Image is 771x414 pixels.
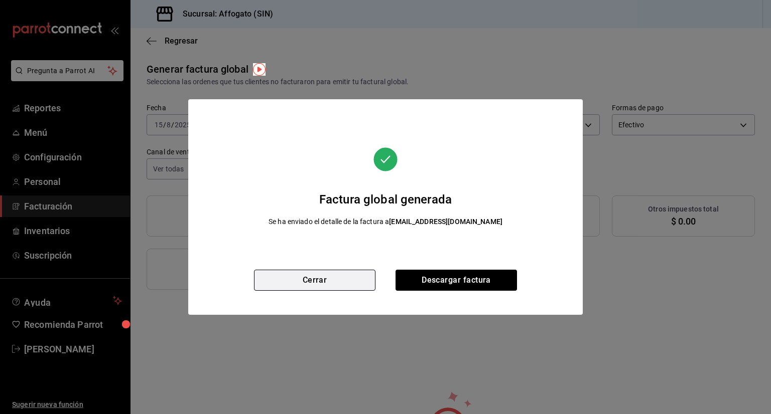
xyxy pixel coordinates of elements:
button: Descargar factura [396,270,517,291]
div: Se ha enviado el detalle de la factura a [269,217,502,227]
button: Cerrar [254,270,375,291]
img: Tooltip marker [253,63,266,76]
strong: [EMAIL_ADDRESS][DOMAIN_NAME] [389,218,502,226]
div: Factura global generada [269,190,502,209]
